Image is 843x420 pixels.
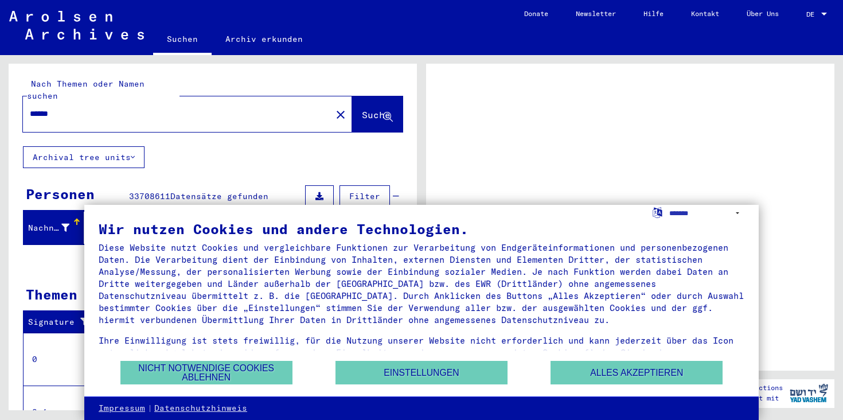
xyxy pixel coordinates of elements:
[787,379,830,407] img: yv_logo.png
[28,316,93,328] div: Signature
[99,335,744,371] div: Ihre Einwilligung ist stets freiwillig, für die Nutzung unserer Website nicht erforderlich und ka...
[334,108,348,122] mat-icon: close
[651,207,664,217] label: Sprache auswählen
[99,403,145,414] a: Impressum
[352,96,403,132] button: Suche
[23,146,145,168] button: Archival tree units
[551,361,723,384] button: Alles akzeptieren
[669,205,744,221] select: Sprache auswählen
[806,10,819,18] span: DE
[154,403,247,414] a: Datenschutzhinweis
[153,25,212,55] a: Suchen
[362,109,391,120] span: Suche
[27,79,145,101] mat-label: Nach Themen oder Namen suchen
[129,191,170,201] span: 33708611
[349,191,380,201] span: Filter
[170,191,268,201] span: Datensätze gefunden
[28,219,84,237] div: Nachname
[99,222,744,236] div: Wir nutzen Cookies und andere Technologien.
[28,222,69,234] div: Nachname
[26,184,95,204] div: Personen
[339,185,390,207] button: Filter
[335,361,508,384] button: Einstellungen
[9,11,144,40] img: Arolsen_neg.svg
[24,333,103,386] td: 0
[99,242,744,326] div: Diese Website nutzt Cookies und vergleichbare Funktionen zur Verarbeitung von Endgeräteinformatio...
[28,313,105,332] div: Signature
[329,103,352,126] button: Clear
[24,212,84,244] mat-header-cell: Nachname
[26,284,77,305] div: Themen
[212,25,317,53] a: Archiv erkunden
[120,361,292,384] button: Nicht notwendige Cookies ablehnen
